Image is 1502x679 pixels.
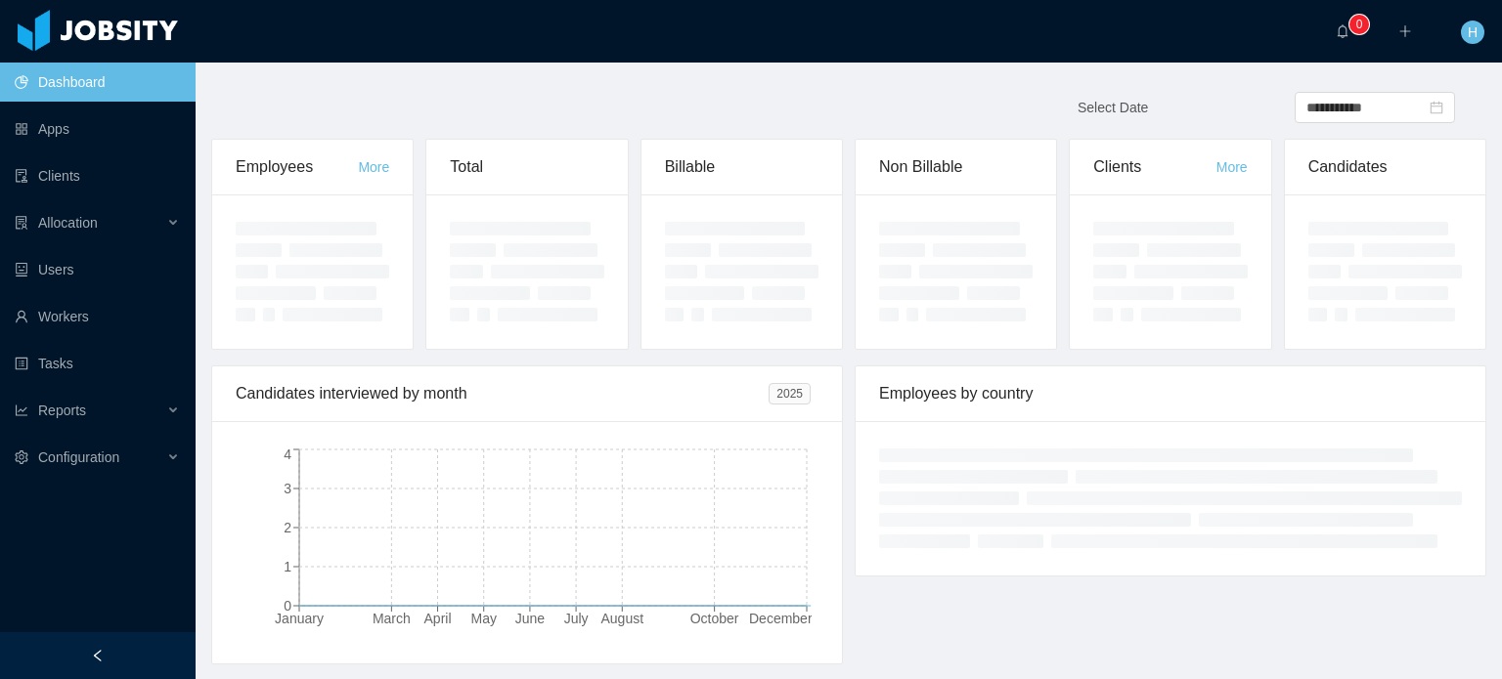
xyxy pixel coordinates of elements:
[15,450,28,464] i: icon: setting
[15,63,180,102] a: icon: pie-chartDashboard
[38,403,86,418] span: Reports
[1336,24,1349,38] i: icon: bell
[1398,24,1412,38] i: icon: plus
[38,449,119,465] span: Configuration
[1468,21,1478,44] span: H
[38,215,98,231] span: Allocation
[15,216,28,230] i: icon: solution
[1430,101,1443,114] i: icon: calendar
[15,344,180,383] a: icon: profileTasks
[15,250,180,289] a: icon: robotUsers
[15,403,28,417] i: icon: line-chart
[1349,15,1369,34] sup: 0
[15,297,180,336] a: icon: userWorkers
[15,156,180,195] a: icon: auditClients
[15,109,180,149] a: icon: appstoreApps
